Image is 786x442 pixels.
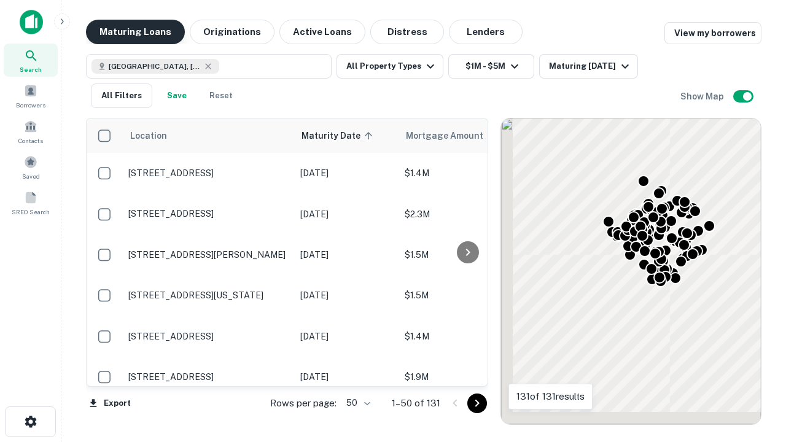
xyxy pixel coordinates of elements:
p: [STREET_ADDRESS][PERSON_NAME] [128,249,288,260]
p: [STREET_ADDRESS] [128,371,288,382]
button: Distress [370,20,444,44]
p: [DATE] [300,289,392,302]
button: $1M - $5M [448,54,534,79]
div: 50 [341,394,372,412]
p: [STREET_ADDRESS] [128,208,288,219]
span: Maturity Date [302,128,376,143]
span: Location [130,128,167,143]
span: Borrowers [16,100,45,110]
span: Contacts [18,136,43,145]
button: Export [86,394,134,413]
p: $1.5M [405,289,527,302]
p: Rows per page: [270,396,337,411]
button: Maturing Loans [86,20,185,44]
th: Mortgage Amount [399,118,534,153]
button: Maturing [DATE] [539,54,638,79]
span: Search [20,64,42,74]
img: capitalize-icon.png [20,10,43,34]
button: Originations [190,20,274,44]
a: Contacts [4,115,58,148]
iframe: Chat Widget [725,344,786,403]
p: $1.5M [405,248,527,262]
button: Save your search to get updates of matches that match your search criteria. [157,83,196,108]
span: SREO Search [12,207,50,217]
p: [STREET_ADDRESS] [128,168,288,179]
a: Borrowers [4,79,58,112]
a: SREO Search [4,186,58,219]
a: View my borrowers [664,22,761,44]
button: All Filters [91,83,152,108]
div: Maturing [DATE] [549,59,632,74]
p: [STREET_ADDRESS] [128,331,288,342]
p: $2.3M [405,207,527,221]
p: [DATE] [300,248,392,262]
p: [DATE] [300,207,392,221]
button: [GEOGRAPHIC_DATA], [GEOGRAPHIC_DATA], [GEOGRAPHIC_DATA] [86,54,332,79]
p: [DATE] [300,370,392,384]
button: Go to next page [467,394,487,413]
button: Reset [201,83,241,108]
p: [DATE] [300,166,392,180]
th: Location [122,118,294,153]
p: $1.4M [405,330,527,343]
p: [STREET_ADDRESS][US_STATE] [128,290,288,301]
span: [GEOGRAPHIC_DATA], [GEOGRAPHIC_DATA], [GEOGRAPHIC_DATA] [109,61,201,72]
span: Mortgage Amount [406,128,499,143]
h6: Show Map [680,90,726,103]
p: $1.4M [405,166,527,180]
th: Maturity Date [294,118,399,153]
p: 1–50 of 131 [392,396,440,411]
span: Saved [22,171,40,181]
p: 131 of 131 results [516,389,585,404]
div: 0 0 [501,118,761,424]
button: All Property Types [337,54,443,79]
p: [DATE] [300,330,392,343]
button: Lenders [449,20,523,44]
a: Saved [4,150,58,184]
button: Active Loans [279,20,365,44]
a: Search [4,44,58,77]
p: $1.9M [405,370,527,384]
